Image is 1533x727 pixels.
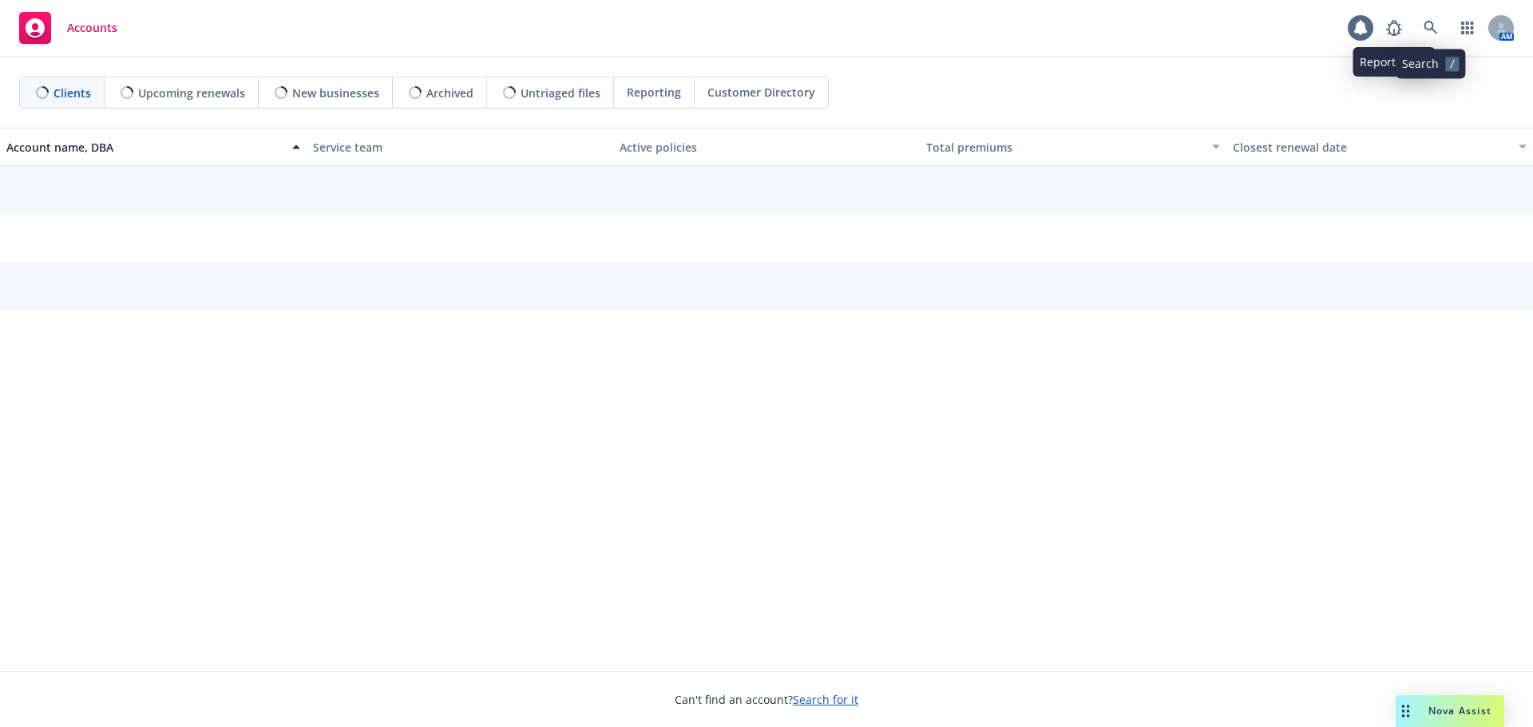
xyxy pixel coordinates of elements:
[521,85,600,101] span: Untriaged files
[313,139,607,156] div: Service team
[426,85,473,101] span: Archived
[1415,12,1447,44] a: Search
[1396,695,1416,727] div: Drag to move
[920,128,1226,166] button: Total premiums
[627,84,681,101] span: Reporting
[675,691,858,708] span: Can't find an account?
[707,84,815,101] span: Customer Directory
[307,128,613,166] button: Service team
[620,139,913,156] div: Active policies
[613,128,920,166] button: Active policies
[53,85,91,101] span: Clients
[292,85,379,101] span: New businesses
[1378,12,1410,44] a: Report a Bug
[1396,695,1504,727] button: Nova Assist
[1428,704,1491,717] span: Nova Assist
[1226,128,1533,166] button: Closest renewal date
[926,139,1202,156] div: Total premiums
[67,22,117,34] span: Accounts
[793,692,858,707] a: Search for it
[13,6,124,50] a: Accounts
[1233,139,1509,156] div: Closest renewal date
[6,139,283,156] div: Account name, DBA
[1452,12,1483,44] a: Switch app
[138,85,245,101] span: Upcoming renewals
